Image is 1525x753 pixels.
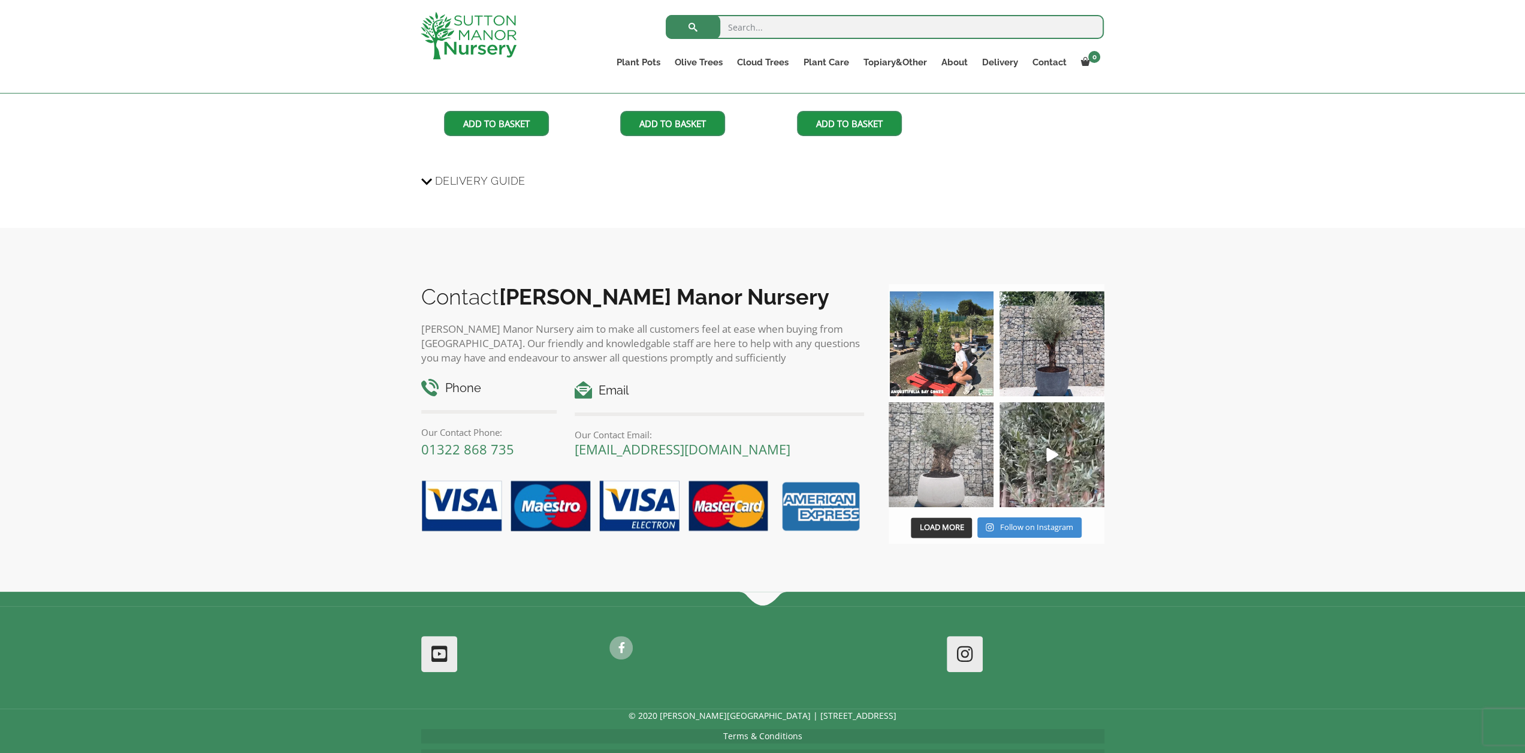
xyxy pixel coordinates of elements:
[421,322,865,365] p: [PERSON_NAME] Manor Nursery aim to make all customers feel at ease when buying from [GEOGRAPHIC_D...
[412,474,865,540] img: payment-options.png
[1046,448,1058,462] svg: Play
[889,402,993,507] img: Check out this beauty we potted at our nursery today ❤️‍🔥 A huge, ancient gnarled Olive tree plan...
[730,54,796,71] a: Cloud Trees
[934,54,974,71] a: About
[1000,522,1073,532] span: Follow on Instagram
[668,54,730,71] a: Olive Trees
[421,709,1104,723] p: © 2020 [PERSON_NAME][GEOGRAPHIC_DATA] | [STREET_ADDRESS]
[889,291,993,396] img: Our elegant & picturesque Angustifolia Cones are an exquisite addition to your Bay Tree collectio...
[421,379,557,397] h4: Phone
[796,54,856,71] a: Plant Care
[1073,54,1104,71] a: 0
[421,12,517,59] img: logo
[723,730,802,742] a: Terms & Conditions
[435,170,526,192] span: Delivery Guide
[999,402,1104,507] img: New arrivals Monday morning of beautiful olive trees 🤩🤩 The weather is beautiful this summer, gre...
[999,291,1104,396] img: A beautiful multi-stem Spanish Olive tree potted in our luxurious fibre clay pots 😍😍
[575,381,864,400] h4: Email
[609,54,668,71] a: Plant Pots
[575,440,790,458] a: [EMAIL_ADDRESS][DOMAIN_NAME]
[444,111,549,136] a: Add to basket: “Gnarled Multistem Olive Tree XL J378”
[421,440,514,458] a: 01322 868 735
[974,54,1025,71] a: Delivery
[499,284,829,309] b: [PERSON_NAME] Manor Nursery
[919,522,964,532] span: Load More
[977,517,1081,538] a: Instagram Follow on Instagram
[421,425,557,439] p: Our Contact Phone:
[999,402,1104,507] a: Play
[1088,51,1100,63] span: 0
[986,523,993,532] svg: Instagram
[666,15,1104,39] input: Search...
[421,284,865,309] h2: Contact
[575,427,864,442] p: Our Contact Email:
[911,517,972,538] button: Load More
[1025,54,1073,71] a: Contact
[856,54,934,71] a: Topiary&Other
[797,111,902,136] a: Add to basket: “Gnarled Multistem Olive Tree XL J368”
[620,111,725,136] a: Add to basket: “Gnarled Multistem Olive Tree XL J348”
